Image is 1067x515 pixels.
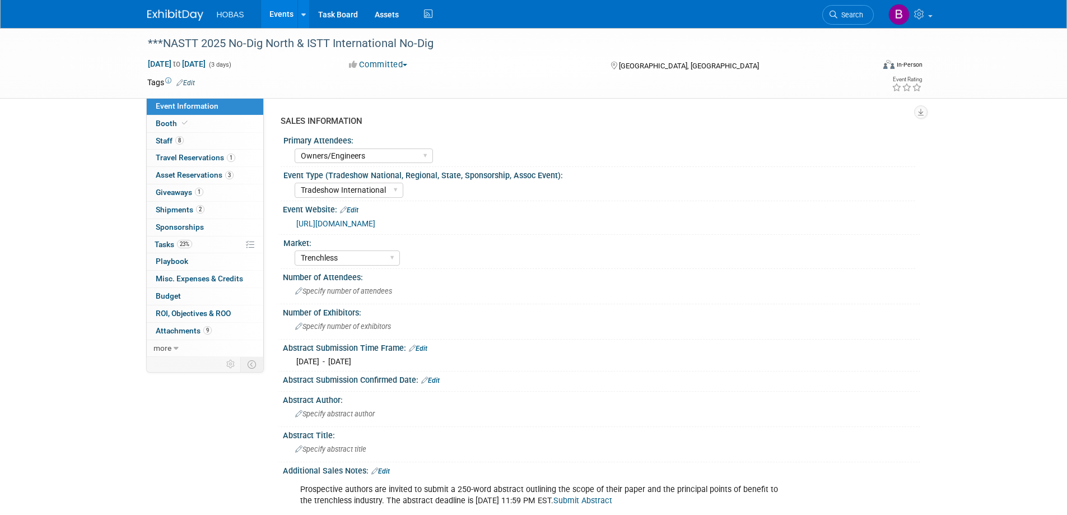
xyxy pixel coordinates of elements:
span: 23% [177,240,192,248]
a: Edit [421,377,440,384]
a: Attachments9 [147,323,263,340]
a: Asset Reservations3 [147,167,263,184]
span: to [171,59,182,68]
span: Sponsorships [156,222,204,231]
span: Event Information [156,101,218,110]
span: 1 [227,154,235,162]
img: Format-Inperson.png [883,60,894,69]
span: 9 [203,326,212,335]
span: Travel Reservations [156,153,235,162]
span: Specify abstract author [295,410,375,418]
img: Brad Hunemuller [888,4,910,25]
a: Travel Reservations1 [147,150,263,166]
span: Playbook [156,257,188,266]
a: [URL][DOMAIN_NAME] [296,219,375,228]
a: more [147,340,263,357]
span: Staff [156,136,184,145]
span: Budget [156,291,181,300]
div: Abstract Title: [283,427,920,441]
div: Primary Attendees: [283,132,915,146]
div: Abstract Submission Confirmed Date: [283,372,920,386]
span: Specify number of attendees [295,287,392,295]
div: ***NASTT 2025 No-Dig North & ISTT International No-Dig [144,34,857,54]
span: 3 [225,171,234,179]
span: Specify number of exhibitors [295,322,391,331]
a: Edit [371,467,390,475]
a: Event Information [147,98,263,115]
a: Playbook [147,253,263,270]
a: Sponsorships [147,219,263,236]
td: Toggle Event Tabs [240,357,263,372]
a: Edit [176,79,195,87]
span: 1 [195,188,203,196]
span: Tasks [155,240,192,249]
div: Event Website: [283,201,920,216]
div: Market: [283,235,915,249]
span: [DATE] [DATE] [147,59,206,69]
i: Booth reservation complete [182,120,188,126]
span: Asset Reservations [156,170,234,179]
a: Edit [340,206,358,214]
div: Event Format [808,58,923,75]
div: Additional Sales Notes: [283,462,920,477]
div: SALES INFORMATION [281,115,912,127]
div: Abstract Author: [283,392,920,406]
img: ExhibitDay [147,10,203,21]
a: Edit [409,345,427,352]
div: Event Type (Tradeshow National, Regional, State, Sponsorship, Assoc Event): [283,167,915,181]
a: Tasks23% [147,236,263,253]
span: Specify abstract title [295,445,366,453]
span: HOBAS [217,10,244,19]
td: Personalize Event Tab Strip [221,357,241,372]
span: Giveaways [156,188,203,197]
a: Search [822,5,874,25]
span: Shipments [156,205,204,214]
span: 8 [175,136,184,145]
a: ROI, Objectives & ROO [147,305,263,322]
div: Abstract Submission Time Frame: [283,340,920,354]
span: Misc. Expenses & Credits [156,274,243,283]
a: Booth [147,115,263,132]
a: Shipments2 [147,202,263,219]
a: Misc. Expenses & Credits [147,271,263,287]
span: [DATE] - [DATE] [296,357,351,366]
span: [GEOGRAPHIC_DATA], [GEOGRAPHIC_DATA] [619,62,759,70]
a: Giveaways1 [147,184,263,201]
span: ROI, Objectives & ROO [156,309,231,318]
span: 2 [196,205,204,214]
span: Booth [156,119,190,128]
div: In-Person [896,61,922,69]
a: Budget [147,288,263,305]
a: Staff8 [147,133,263,150]
span: Search [837,11,863,19]
span: more [153,344,171,352]
div: Number of Attendees: [283,269,920,283]
div: Event Rating [892,77,922,82]
span: Attachments [156,326,212,335]
span: (3 days) [208,61,231,68]
td: Tags [147,77,195,88]
div: Number of Exhibitors: [283,304,920,318]
button: Committed [345,59,412,71]
a: Submit Abstract [553,496,612,505]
